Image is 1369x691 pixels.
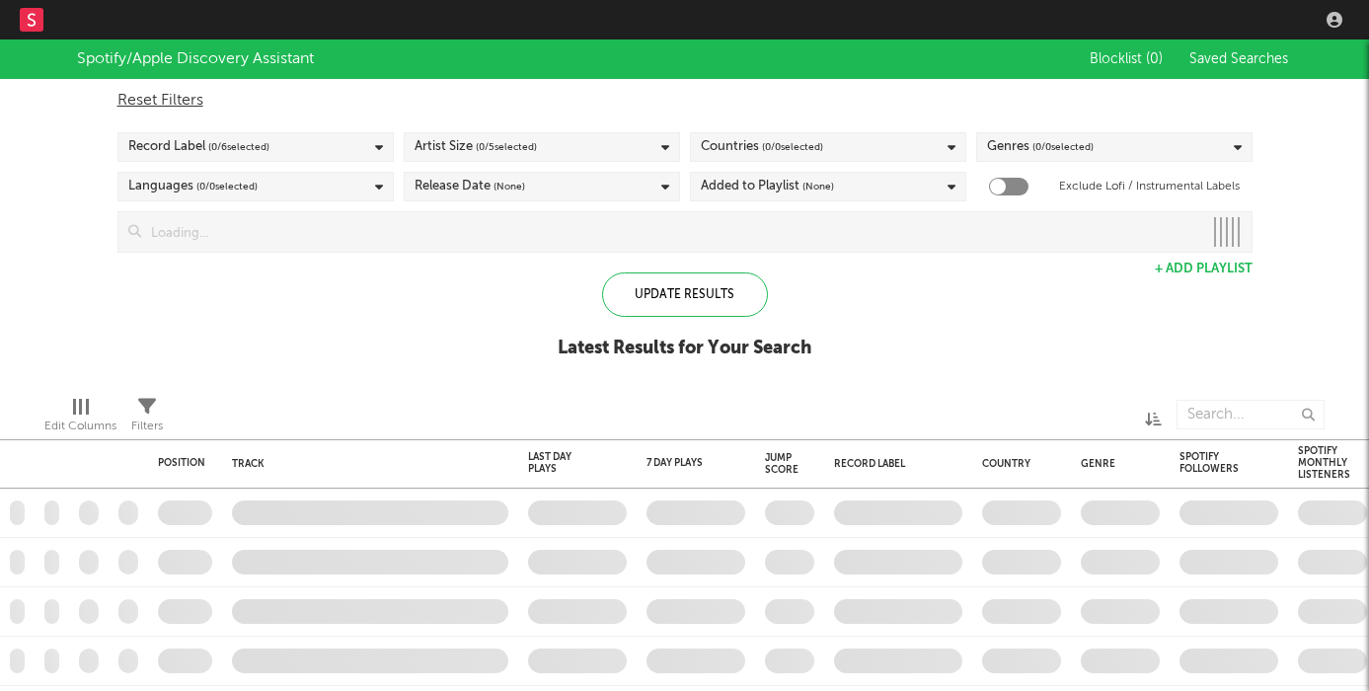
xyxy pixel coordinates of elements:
div: Languages [128,175,258,198]
input: Loading... [141,212,1202,252]
span: ( 0 / 0 selected) [762,135,823,159]
span: ( 0 / 0 selected) [1032,135,1094,159]
span: Blocklist [1090,52,1163,66]
label: Exclude Lofi / Instrumental Labels [1059,175,1240,198]
div: Latest Results for Your Search [558,337,811,360]
div: Track [232,458,498,470]
button: + Add Playlist [1155,263,1253,275]
div: Genres [987,135,1094,159]
div: Spotify Followers [1179,451,1249,475]
input: Search... [1177,400,1325,429]
span: (None) [802,175,834,198]
span: ( 0 / 6 selected) [208,135,269,159]
div: Jump Score [765,452,799,476]
div: Edit Columns [44,390,116,447]
div: Artist Size [415,135,537,159]
div: Last Day Plays [528,451,597,475]
div: Spotify Monthly Listeners [1298,445,1350,481]
div: Added to Playlist [701,175,834,198]
div: Filters [131,390,163,447]
div: Country [982,458,1051,470]
div: Genre [1081,458,1150,470]
span: ( 0 ) [1146,52,1163,66]
span: ( 0 / 5 selected) [476,135,537,159]
div: Record Label [128,135,269,159]
span: ( 0 / 0 selected) [196,175,258,198]
div: Edit Columns [44,415,116,438]
span: (None) [494,175,525,198]
span: Saved Searches [1189,52,1292,66]
div: Release Date [415,175,525,198]
div: Position [158,457,205,469]
div: Countries [701,135,823,159]
button: Saved Searches [1183,51,1292,67]
div: Record Label [834,458,952,470]
div: 7 Day Plays [646,457,716,469]
div: Reset Filters [117,89,1253,113]
div: Spotify/Apple Discovery Assistant [77,47,314,71]
div: Update Results [602,272,768,317]
div: Filters [131,415,163,438]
